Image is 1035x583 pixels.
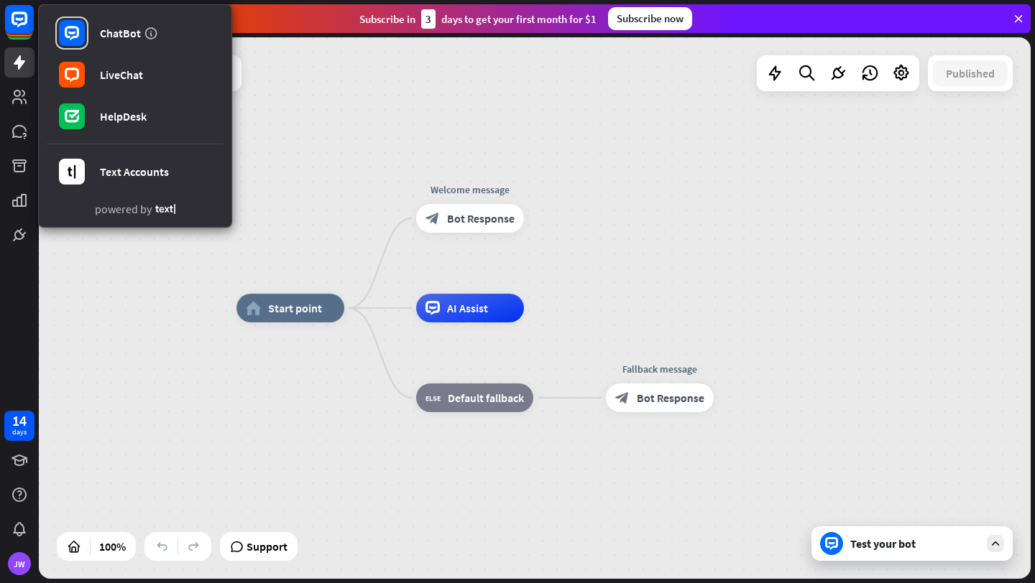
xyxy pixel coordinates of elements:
a: 14 days [4,411,34,441]
span: Start point [268,301,322,315]
span: AI Assist [447,301,488,315]
div: days [12,427,27,437]
span: Bot Response [447,211,515,225]
div: Welcome message [405,182,535,197]
button: Published [933,60,1008,86]
button: Open LiveChat chat widget [11,6,55,49]
i: block_bot_response [425,211,440,225]
div: Test your bot [850,536,980,551]
span: Bot Response [637,391,704,405]
i: block_fallback [425,391,441,405]
div: Fallback message [595,362,724,376]
div: Subscribe now [608,7,692,30]
div: 14 [12,414,27,427]
span: Default fallback [448,391,524,405]
div: JW [8,552,31,575]
div: Subscribe in days to get your first month for $1 [359,9,597,29]
div: 100% [95,535,130,558]
div: 3 [421,9,436,29]
span: Support [247,535,287,558]
i: home_2 [246,301,261,315]
i: block_bot_response [615,391,630,405]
